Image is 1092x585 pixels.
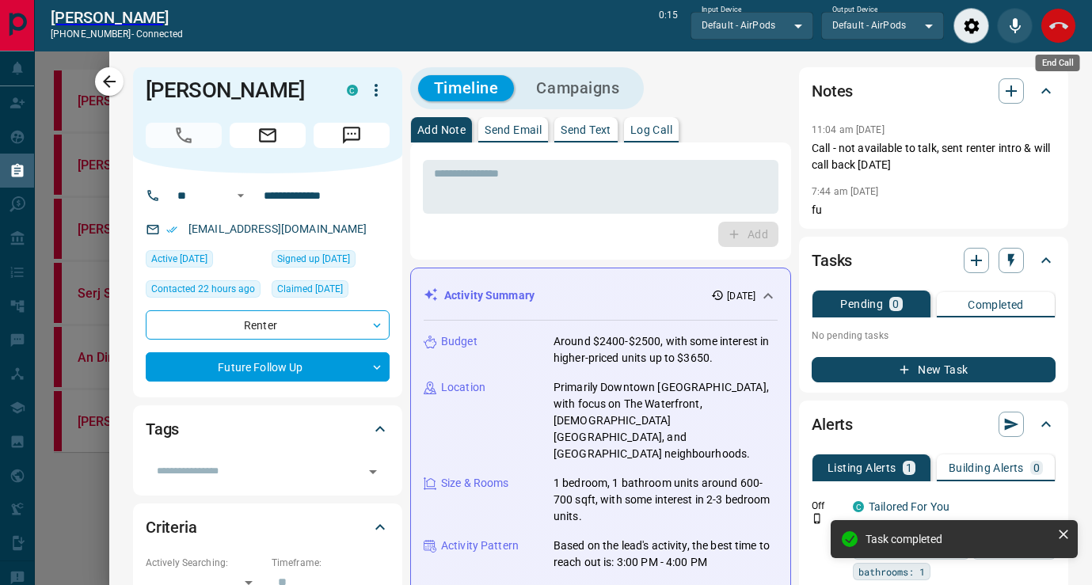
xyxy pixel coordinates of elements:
[418,75,515,101] button: Timeline
[347,85,358,96] div: condos.ca
[441,333,478,350] p: Budget
[362,461,384,483] button: Open
[832,5,877,15] label: Output Device
[554,538,778,571] p: Based on the lead's activity, the best time to reach out is: 3:00 PM - 4:00 PM
[812,72,1056,110] div: Notes
[520,75,635,101] button: Campaigns
[272,280,390,302] div: Mon Sep 15 2025
[151,251,207,267] span: Active [DATE]
[812,248,852,273] h2: Tasks
[828,462,896,473] p: Listing Alerts
[812,412,853,437] h2: Alerts
[146,250,264,272] div: Sun Sep 14 2025
[554,379,778,462] p: Primarily Downtown [GEOGRAPHIC_DATA], with focus on The Waterfront, [DEMOGRAPHIC_DATA][GEOGRAPHIC...
[146,416,179,442] h2: Tags
[691,12,813,39] div: Default - AirPods
[485,124,542,135] p: Send Email
[812,140,1056,173] p: Call - not available to talk, sent renter intro & will call back [DATE]
[997,8,1033,44] div: Mute
[812,324,1056,348] p: No pending tasks
[51,8,183,27] h2: [PERSON_NAME]
[953,8,989,44] div: Audio Settings
[424,281,778,310] div: Activity Summary[DATE]
[231,186,250,205] button: Open
[146,78,323,103] h1: [PERSON_NAME]
[554,333,778,367] p: Around $2400-$2500, with some interest in higher-priced units up to $3650.
[441,538,519,554] p: Activity Pattern
[1041,8,1076,44] div: End Call
[417,124,466,135] p: Add Note
[444,287,535,304] p: Activity Summary
[146,310,390,340] div: Renter
[821,12,944,39] div: Default - AirPods
[561,124,611,135] p: Send Text
[949,462,1024,473] p: Building Alerts
[146,515,197,540] h2: Criteria
[968,299,1024,310] p: Completed
[840,298,883,310] p: Pending
[166,224,177,235] svg: Email Verified
[702,5,742,15] label: Input Device
[151,281,255,297] span: Contacted 22 hours ago
[441,475,509,492] p: Size & Rooms
[146,352,390,382] div: Future Follow Up
[51,27,183,41] p: [PHONE_NUMBER] -
[812,186,879,197] p: 7:44 am [DATE]
[727,289,755,303] p: [DATE]
[272,250,390,272] div: Sat Aug 02 2025
[869,500,949,513] a: Tailored For You
[272,556,390,570] p: Timeframe:
[812,202,1056,218] p: fu
[554,475,778,525] p: 1 bedroom, 1 bathroom units around 600-700 sqft, with some interest in 2-3 bedroom units.
[812,513,823,524] svg: Push Notification Only
[230,123,306,148] span: Email
[659,8,678,44] p: 0:15
[314,123,390,148] span: Message
[812,78,853,104] h2: Notes
[441,379,485,396] p: Location
[630,124,672,135] p: Log Call
[146,123,222,148] span: Call
[1036,55,1080,71] div: End Call
[892,298,899,310] p: 0
[146,508,390,546] div: Criteria
[812,124,885,135] p: 11:04 am [DATE]
[812,405,1056,443] div: Alerts
[277,251,350,267] span: Signed up [DATE]
[812,357,1056,382] button: New Task
[277,281,343,297] span: Claimed [DATE]
[146,280,264,302] div: Mon Sep 15 2025
[853,501,864,512] div: condos.ca
[136,28,183,40] span: connected
[812,499,843,513] p: Off
[146,410,390,448] div: Tags
[866,533,1051,545] div: Task completed
[906,462,912,473] p: 1
[812,241,1056,279] div: Tasks
[1033,462,1040,473] p: 0
[188,222,367,235] a: [EMAIL_ADDRESS][DOMAIN_NAME]
[146,556,264,570] p: Actively Searching:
